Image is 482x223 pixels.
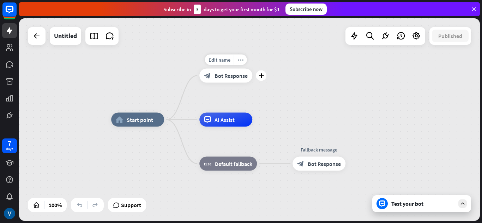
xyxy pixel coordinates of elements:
[2,138,17,153] a: 7 days
[6,3,27,24] button: Open LiveChat chat widget
[432,30,469,42] button: Published
[238,57,243,62] i: more_horiz
[194,5,201,14] div: 3
[285,4,327,15] div: Subscribe now
[163,5,280,14] div: Subscribe in days to get your first month for $1
[116,116,123,123] i: home_2
[215,160,252,167] span: Default fallback
[121,199,141,211] span: Support
[308,160,341,167] span: Bot Response
[54,27,77,45] div: Untitled
[204,160,211,167] i: block_fallback
[127,116,153,123] span: Start point
[215,116,235,123] span: AI Assist
[204,72,211,79] i: block_bot_response
[209,57,230,63] span: Edit name
[6,147,13,151] div: days
[287,146,351,153] div: Fallback message
[8,140,11,147] div: 7
[391,200,455,207] div: Test your bot
[259,73,264,78] i: plus
[47,199,64,211] div: 100%
[297,160,304,167] i: block_bot_response
[215,72,248,79] span: Bot Response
